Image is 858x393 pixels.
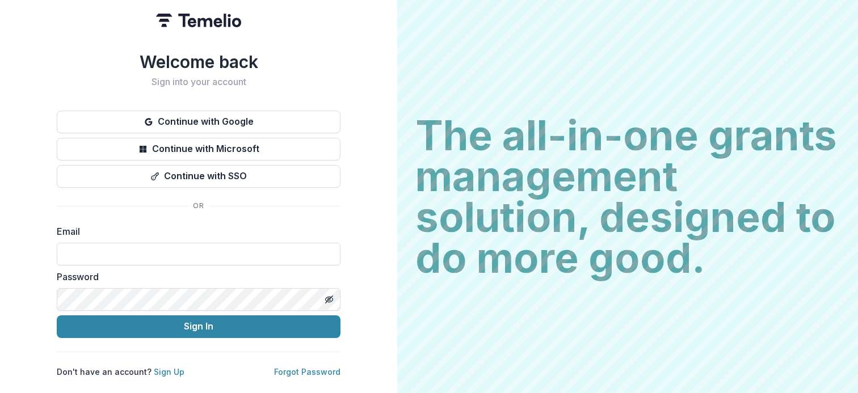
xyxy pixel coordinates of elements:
a: Sign Up [154,367,184,377]
button: Sign In [57,315,340,338]
label: Password [57,270,334,284]
h2: Sign into your account [57,77,340,87]
img: Temelio [156,14,241,27]
button: Continue with SSO [57,165,340,188]
p: Don't have an account? [57,366,184,378]
button: Continue with Microsoft [57,138,340,160]
button: Continue with Google [57,111,340,133]
h1: Welcome back [57,52,340,72]
a: Forgot Password [274,367,340,377]
button: Toggle password visibility [320,290,338,309]
label: Email [57,225,334,238]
